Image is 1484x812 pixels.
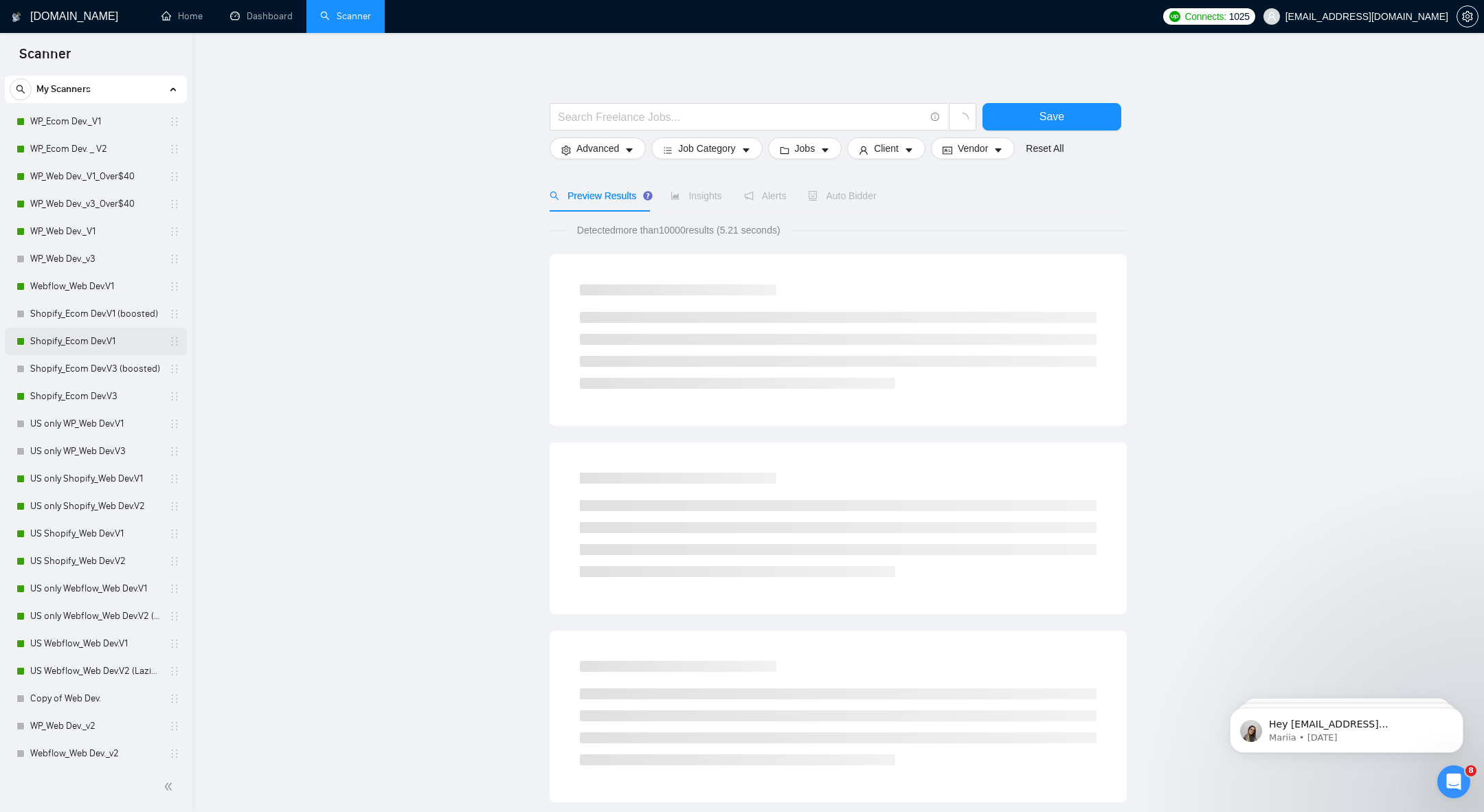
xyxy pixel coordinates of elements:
span: holder [169,226,180,237]
p: Message from Mariia, sent 2w ago [60,53,237,65]
img: logo [12,6,21,28]
span: Client [874,141,899,156]
a: homeHome [161,10,203,22]
a: Webflow_Web Dev.V1 [30,273,161,300]
span: Save [1039,108,1064,125]
a: setting [1457,11,1479,22]
span: Preview Results [550,190,649,201]
span: holder [169,336,180,347]
span: search [10,84,31,94]
span: holder [169,116,180,127]
iframe: Intercom notifications message [1209,679,1484,775]
span: Scanner [8,44,82,73]
span: holder [169,446,180,457]
img: upwork-logo.png [1169,11,1180,22]
span: Auto Bidder [808,190,876,201]
span: holder [169,528,180,539]
span: caret-down [993,145,1003,155]
a: Reset All [1026,141,1064,156]
span: holder [169,501,180,512]
a: US only WP_Web Dev.V3 [30,438,161,465]
span: caret-down [625,145,634,155]
button: idcardVendorcaret-down [931,137,1015,159]
span: holder [169,308,180,319]
button: userClientcaret-down [847,137,925,159]
a: Webflow_Web Dev._v2 [30,740,161,767]
a: Shopify_Ecom Dev.V3 (boosted) [30,355,161,383]
a: US only Shopify_Web Dev.V2 [30,493,161,520]
span: holder [169,638,180,649]
span: double-left [164,780,177,793]
span: search [550,191,559,201]
span: Alerts [744,190,787,201]
button: Save [982,103,1121,131]
a: US Shopify_Web Dev.V1 [30,520,161,548]
span: holder [169,721,180,732]
a: US Shopify_Web Dev.V2 [30,548,161,575]
span: holder [169,199,180,210]
span: caret-down [820,145,830,155]
span: holder [169,666,180,677]
span: bars [663,145,673,155]
span: holder [169,611,180,622]
span: holder [169,363,180,374]
a: WP_Web Dev._v3 [30,245,161,273]
span: 1025 [1229,9,1250,24]
span: folder [780,145,789,155]
span: idcard [943,145,952,155]
button: setting [1457,5,1479,27]
span: notification [744,191,754,201]
span: Insights [671,190,721,201]
span: setting [561,145,571,155]
span: robot [808,191,818,201]
a: WP_Web Dev._v3_Over$40 [30,190,161,218]
button: search [10,78,32,100]
a: US Webflow_Web Dev.V1 [30,630,161,657]
span: holder [169,748,180,759]
a: WP_Web Dev._v2 [30,712,161,740]
span: Advanced [576,141,619,156]
button: folderJobscaret-down [768,137,842,159]
span: user [859,145,868,155]
a: US only Webflow_Web Dev.V1 [30,575,161,602]
span: loading [956,113,969,125]
span: Hey [EMAIL_ADDRESS][DOMAIN_NAME], Looks like your Upwork agency FutureSells ran out of connects. ... [60,40,237,228]
a: Shopify_Ecom Dev.V3 [30,383,161,410]
a: Shopify_Ecom Dev.V1 (boosted) [30,300,161,328]
button: settingAdvancedcaret-down [550,137,646,159]
a: WP_Ecom Dev. _ V2 [30,135,161,163]
span: Connects: [1184,9,1226,24]
span: holder [169,693,180,704]
span: caret-down [904,145,914,155]
span: holder [169,473,180,484]
span: caret-down [741,145,751,155]
span: Detected more than 10000 results (5.21 seconds) [567,223,790,238]
a: US only Shopify_Web Dev.V1 [30,465,161,493]
span: Job Category [678,141,735,156]
a: US only WP_Web Dev.V1 [30,410,161,438]
span: setting [1457,11,1478,22]
span: holder [169,583,180,594]
input: Search Freelance Jobs... [558,109,925,126]
span: Vendor [958,141,988,156]
span: 8 [1465,765,1476,776]
a: Shopify_Ecom Dev.V1 [30,328,161,355]
a: dashboardDashboard [230,10,293,22]
span: holder [169,253,180,264]
span: holder [169,556,180,567]
a: US only Webflow_Web Dev.V2 (Laziza AI) [30,602,161,630]
a: WP_Ecom Dev._V1 [30,108,161,135]
button: barsJob Categorycaret-down [651,137,762,159]
span: holder [169,418,180,429]
span: My Scanners [36,76,91,103]
a: searchScanner [320,10,371,22]
span: holder [169,281,180,292]
span: area-chart [671,191,680,201]
iframe: Intercom live chat [1437,765,1470,798]
span: holder [169,144,180,155]
a: US Webflow_Web Dev.V2 (Laziza AI) [30,657,161,685]
a: WP_Web Dev._V1 [30,218,161,245]
span: user [1267,12,1277,21]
